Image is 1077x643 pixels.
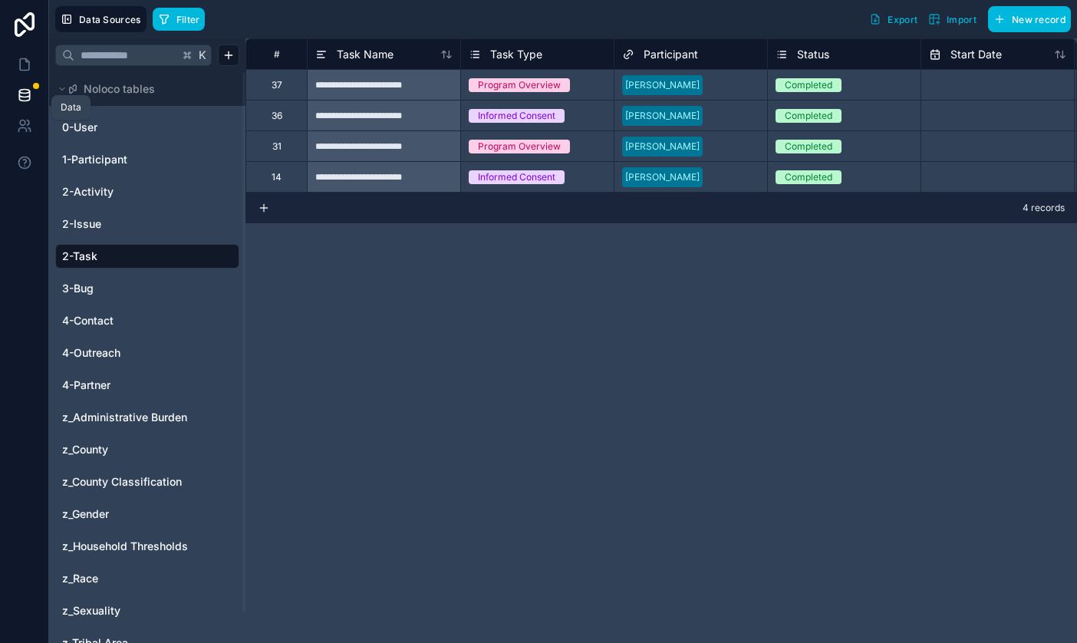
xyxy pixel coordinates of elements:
button: Filter [153,8,206,31]
div: Completed [785,140,832,153]
a: 3-Bug [62,281,229,296]
div: Completed [785,78,832,92]
a: z_County [62,442,229,457]
div: z_Race [55,566,239,591]
a: 2-Activity [62,184,229,199]
div: z_Household Thresholds [55,534,239,559]
div: 2-Issue [55,212,239,236]
div: [PERSON_NAME] [625,78,700,92]
div: z_Gender [55,502,239,526]
div: 4-Partner [55,373,239,397]
div: 1-Participant [55,147,239,172]
a: 0-User [62,120,229,135]
div: 36 [272,110,282,122]
span: z_County [62,442,108,457]
span: 4-Outreach [62,345,120,361]
div: z_Administrative Burden [55,405,239,430]
a: 1-Participant [62,152,229,167]
span: 1-Participant [62,152,127,167]
button: Data Sources [55,6,147,32]
button: Import [923,6,982,32]
span: Noloco tables [84,81,155,97]
button: New record [988,6,1071,32]
span: 4 records [1023,202,1065,214]
div: Program Overview [478,140,561,153]
div: 4-Contact [55,308,239,333]
span: 2-Task [62,249,97,264]
div: [PERSON_NAME] [625,170,700,184]
a: z_Race [62,571,229,586]
span: 2-Activity [62,184,114,199]
div: Data [61,101,81,114]
span: Task Type [490,47,542,62]
a: 4-Outreach [62,345,229,361]
div: 37 [272,79,282,91]
div: 31 [272,140,282,153]
span: 4-Partner [62,378,110,393]
a: New record [982,6,1071,32]
div: # [258,48,295,60]
span: Filter [176,14,200,25]
div: z_County [55,437,239,462]
div: [PERSON_NAME] [625,109,700,123]
span: 3-Bug [62,281,94,296]
span: 4-Contact [62,313,114,328]
div: 4-Outreach [55,341,239,365]
a: z_Administrative Burden [62,410,229,425]
span: z_Race [62,571,98,586]
span: Status [797,47,829,62]
button: Noloco tables [55,78,230,100]
button: Export [864,6,923,32]
div: 0-User [55,115,239,140]
span: z_County Classification [62,474,182,490]
span: z_Administrative Burden [62,410,187,425]
span: Start Date [950,47,1002,62]
span: z_Sexuality [62,603,120,618]
span: New record [1012,14,1065,25]
div: 2-Activity [55,180,239,204]
div: z_County Classification [55,470,239,494]
span: z_Household Thresholds [62,539,188,554]
a: 2-Task [62,249,229,264]
div: 3-Bug [55,276,239,301]
a: 4-Contact [62,313,229,328]
div: Program Overview [478,78,561,92]
div: [PERSON_NAME] [625,140,700,153]
span: 0-User [62,120,97,135]
a: 2-Issue [62,216,229,232]
a: z_Household Thresholds [62,539,229,554]
a: z_Gender [62,506,229,522]
a: 4-Partner [62,378,229,393]
div: 14 [272,171,282,183]
div: Informed Consent [478,170,555,184]
span: Import [947,14,977,25]
div: z_Sexuality [55,598,239,623]
span: 2-Issue [62,216,101,232]
span: Participant [644,47,698,62]
span: Task Name [337,47,394,62]
a: z_County Classification [62,474,229,490]
a: z_Sexuality [62,603,229,618]
div: Completed [785,170,832,184]
div: Completed [785,109,832,123]
div: 2-Task [55,244,239,269]
span: z_Gender [62,506,109,522]
div: Informed Consent [478,109,555,123]
span: Export [888,14,917,25]
span: K [197,50,208,61]
span: Data Sources [79,14,141,25]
